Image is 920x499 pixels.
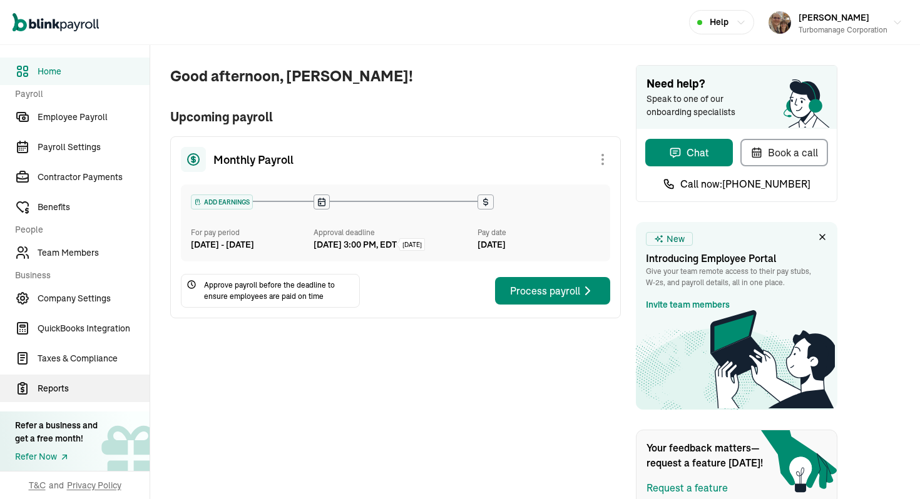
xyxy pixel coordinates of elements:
span: [DATE] [402,240,422,249]
div: Turbomanage Corporation [799,24,887,36]
div: [DATE] 3:00 PM, EDT [314,238,397,251]
span: Monthly Payroll [213,151,294,168]
span: New [667,233,685,246]
span: Employee Payroll [38,111,150,124]
span: Payroll [15,88,142,101]
div: ADD EARNINGS [192,195,252,209]
span: Your feedback matters—request a feature [DATE]! [647,440,772,470]
span: Speak to one of our onboarding specialists [647,93,753,119]
span: Benefits [38,201,150,214]
span: Call now: [PHONE_NUMBER] [680,176,810,191]
span: Business [15,269,142,282]
div: Refer a business and get a free month! [15,419,98,445]
div: Approval deadline [314,227,473,238]
nav: Global [13,4,99,41]
div: Chat [669,145,709,160]
span: [PERSON_NAME] [799,12,869,23]
span: Help [710,16,728,29]
button: [PERSON_NAME]Turbomanage Corporation [764,7,907,38]
span: Good afternoon, [PERSON_NAME]! [170,65,621,88]
div: Book a call [750,145,818,160]
p: Give your team remote access to their pay stubs, W‑2s, and payroll details, all in one place. [646,266,827,288]
span: Home [38,65,150,78]
span: Team Members [38,246,150,260]
iframe: Chat Widget [705,364,920,499]
span: Upcoming payroll [170,108,621,126]
span: Need help? [647,76,827,93]
span: Approve payroll before the deadline to ensure employees are paid on time [204,280,354,302]
button: Book a call [740,139,828,166]
span: Contractor Payments [38,171,150,184]
div: [DATE] [478,238,600,251]
span: Reports [38,382,150,395]
div: For pay period [191,227,314,238]
div: Pay date [478,227,600,238]
h3: Introducing Employee Portal [646,251,827,266]
span: Privacy Policy [67,479,121,491]
span: Company Settings [38,292,150,305]
button: Request a feature [647,480,728,495]
a: Invite team members [646,298,730,311]
button: Process payroll [495,277,610,305]
div: [DATE] - [DATE] [191,238,314,251]
a: Refer Now [15,450,98,463]
button: Help [689,10,754,34]
span: QuickBooks Integration [38,322,150,335]
div: Process payroll [510,283,595,298]
span: Payroll Settings [38,141,150,154]
button: Chat [645,139,733,166]
span: People [15,223,142,236]
span: T&C [29,479,46,491]
span: Taxes & Compliance [38,352,150,365]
